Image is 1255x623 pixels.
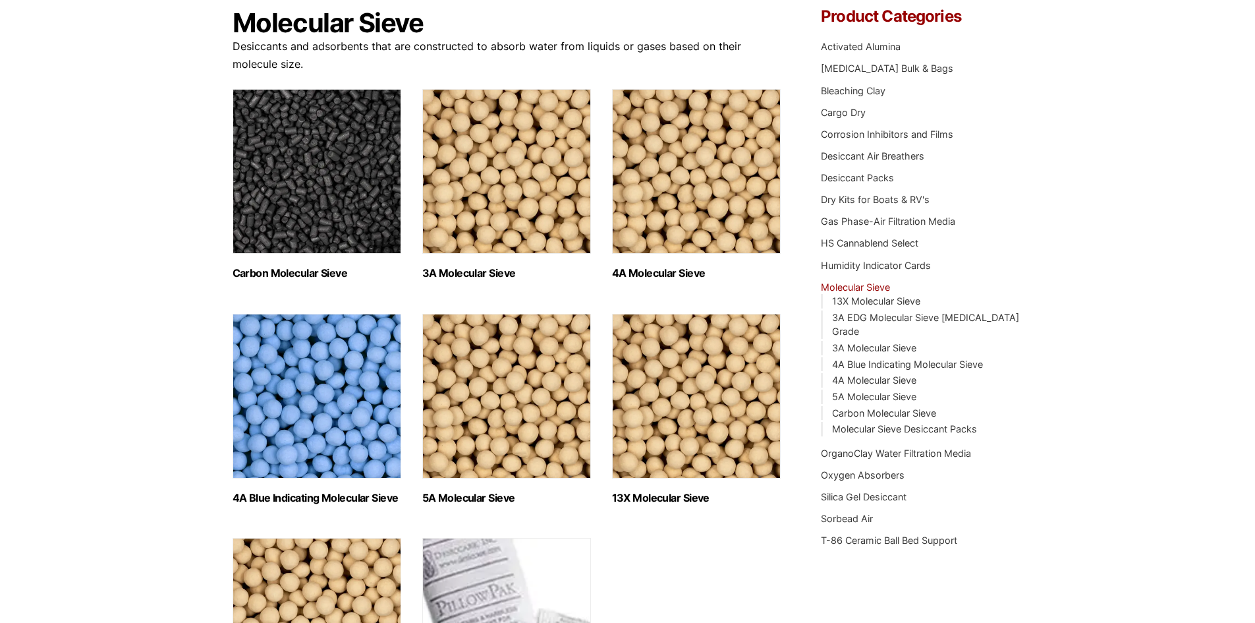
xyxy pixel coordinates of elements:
a: Silica Gel Desiccant [821,491,906,502]
a: Carbon Molecular Sieve [832,407,936,419]
a: Activated Alumina [821,41,901,52]
h1: Molecular Sieve [233,9,782,38]
a: Dry Kits for Boats & RV's [821,194,930,205]
a: 13X Molecular Sieve [832,295,920,307]
a: Visit product category 3A Molecular Sieve [422,89,591,280]
a: Visit product category 4A Molecular Sieve [612,89,781,280]
a: 4A Blue Indicating Molecular Sieve [832,359,983,370]
a: Oxygen Absorbers [821,469,905,481]
img: 3A Molecular Sieve [422,89,591,254]
img: 4A Blue Indicating Molecular Sieve [233,314,401,479]
a: 5A Molecular Sieve [832,391,916,402]
a: Molecular Sieve [821,282,890,293]
a: Desiccant Packs [821,172,894,183]
img: 5A Molecular Sieve [422,314,591,479]
a: Corrosion Inhibitors and Films [821,129,953,140]
a: [MEDICAL_DATA] Bulk & Bags [821,63,953,74]
h2: 4A Blue Indicating Molecular Sieve [233,492,401,504]
a: Molecular Sieve Desiccant Packs [832,423,977,434]
img: Carbon Molecular Sieve [233,89,401,254]
a: 3A EDG Molecular Sieve [MEDICAL_DATA] Grade [832,312,1019,338]
img: 13X Molecular Sieve [612,314,781,479]
a: Visit product category 13X Molecular Sieve [612,314,781,504]
h4: Product Categories [821,9,1022,24]
p: Desiccants and adsorbents that are constructed to absorb water from liquids or gases based on the... [233,38,782,73]
h2: 3A Molecular Sieve [422,267,591,280]
h2: 4A Molecular Sieve [612,267,781,280]
a: Visit product category 4A Blue Indicating Molecular Sieve [233,314,401,504]
a: Humidity Indicator Cards [821,260,931,271]
h2: Carbon Molecular Sieve [233,267,401,280]
a: Bleaching Clay [821,85,885,96]
h2: 13X Molecular Sieve [612,492,781,504]
a: Sorbead Air [821,513,873,524]
a: 4A Molecular Sieve [832,374,916,386]
a: OrganoClay Water Filtration Media [821,448,971,459]
a: HS Cannablend Select [821,237,918,249]
a: Desiccant Air Breathers [821,150,924,162]
img: 4A Molecular Sieve [612,89,781,254]
h2: 5A Molecular Sieve [422,492,591,504]
a: T-86 Ceramic Ball Bed Support [821,535,957,546]
a: Visit product category 5A Molecular Sieve [422,314,591,504]
a: 3A Molecular Sieve [832,342,916,353]
a: Cargo Dry [821,107,866,118]
a: Visit product category Carbon Molecular Sieve [233,89,401,280]
a: Gas Phase-Air Filtration Media [821,216,955,227]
